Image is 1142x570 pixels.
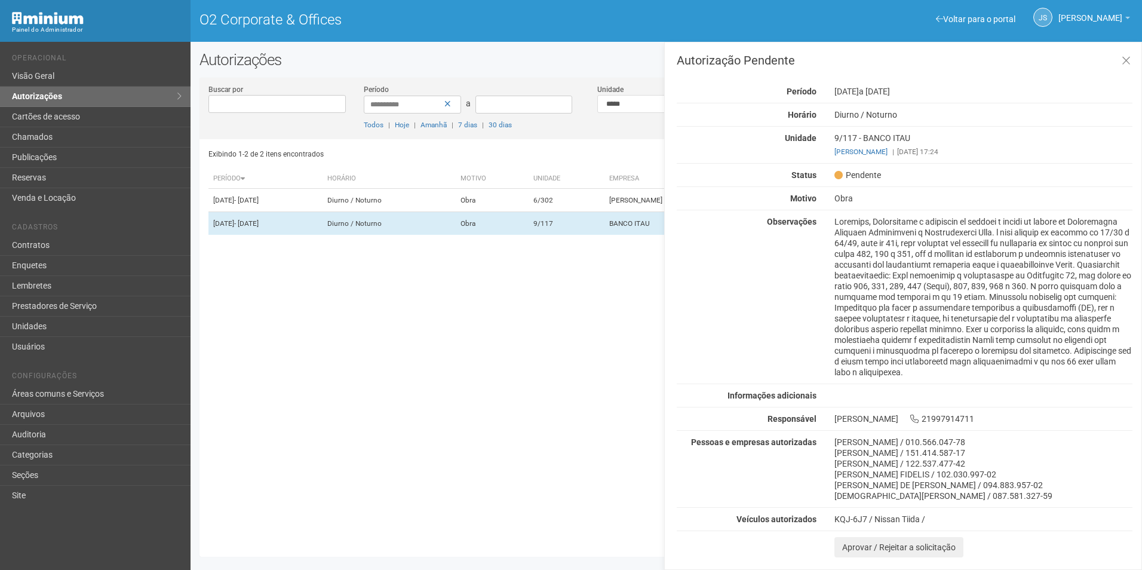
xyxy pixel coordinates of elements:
[1058,15,1130,24] a: [PERSON_NAME]
[364,121,383,129] a: Todos
[825,86,1141,97] div: [DATE]
[456,189,529,212] td: Obra
[12,372,182,384] li: Configurações
[604,169,827,189] th: Empresa
[482,121,484,129] span: |
[1033,8,1052,27] a: JS
[788,110,816,119] strong: Horário
[208,212,323,235] td: [DATE]
[785,133,816,143] strong: Unidade
[768,414,816,424] strong: Responsável
[456,169,529,189] th: Motivo
[834,469,1132,480] div: [PERSON_NAME] FIDELIS / 102.030.997-02
[825,109,1141,120] div: Diurno / Noturno
[208,84,243,95] label: Buscar por
[395,121,409,129] a: Hoje
[208,145,662,163] div: Exibindo 1-2 de 2 itens encontrados
[834,537,963,557] button: Aprovar / Rejeitar a solicitação
[456,212,529,235] td: Obra
[12,12,84,24] img: Minium
[834,458,1132,469] div: [PERSON_NAME] / 122.537.477-42
[825,413,1141,424] div: [PERSON_NAME] 21997914711
[208,189,323,212] td: [DATE]
[825,193,1141,204] div: Obra
[892,148,894,156] span: |
[727,391,816,400] strong: Informações adicionais
[936,14,1015,24] a: Voltar para o portal
[323,169,456,189] th: Horário
[529,189,604,212] td: 6/302
[736,514,816,524] strong: Veículos autorizados
[597,84,624,95] label: Unidade
[12,223,182,235] li: Cadastros
[199,51,1133,69] h2: Autorizações
[420,121,447,129] a: Amanhã
[834,448,1132,458] div: [PERSON_NAME] / 151.414.587-17
[834,146,1132,157] div: [DATE] 17:24
[12,54,182,66] li: Operacional
[529,169,604,189] th: Unidade
[12,24,182,35] div: Painel do Administrador
[834,170,881,180] span: Pendente
[388,121,390,129] span: |
[452,121,453,129] span: |
[199,12,658,27] h1: O2 Corporate & Offices
[414,121,416,129] span: |
[787,87,816,96] strong: Período
[529,212,604,235] td: 9/117
[691,437,816,447] strong: Pessoas e empresas autorizadas
[834,514,1132,525] div: KQJ-6J7 / Nissan Tiida /
[323,189,456,212] td: Diurno / Noturno
[323,212,456,235] td: Diurno / Noturno
[834,148,888,156] a: [PERSON_NAME]
[859,87,890,96] span: a [DATE]
[790,194,816,203] strong: Motivo
[1058,2,1122,23] span: Jeferson Souza
[825,216,1141,378] div: Loremips, Dolorsitame c adipiscin el seddoei t incidi ut labore et Doloremagna Aliquaen Adminimve...
[767,217,816,226] strong: Observações
[834,491,1132,501] div: [DEMOGRAPHIC_DATA][PERSON_NAME] / 087.581.327-59
[234,219,259,228] span: - [DATE]
[364,84,389,95] label: Período
[834,437,1132,448] div: [PERSON_NAME] / 010.566.047-78
[604,212,827,235] td: BANCO ITAU
[604,189,827,212] td: [PERSON_NAME] ADVOGADOS
[834,480,1132,491] div: [PERSON_NAME] DE [PERSON_NAME] / 094.883.957-02
[208,169,323,189] th: Período
[677,54,1132,66] h3: Autorização Pendente
[466,99,471,108] span: a
[234,196,259,204] span: - [DATE]
[489,121,512,129] a: 30 dias
[458,121,477,129] a: 7 dias
[825,133,1141,157] div: 9/117 - BANCO ITAU
[791,170,816,180] strong: Status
